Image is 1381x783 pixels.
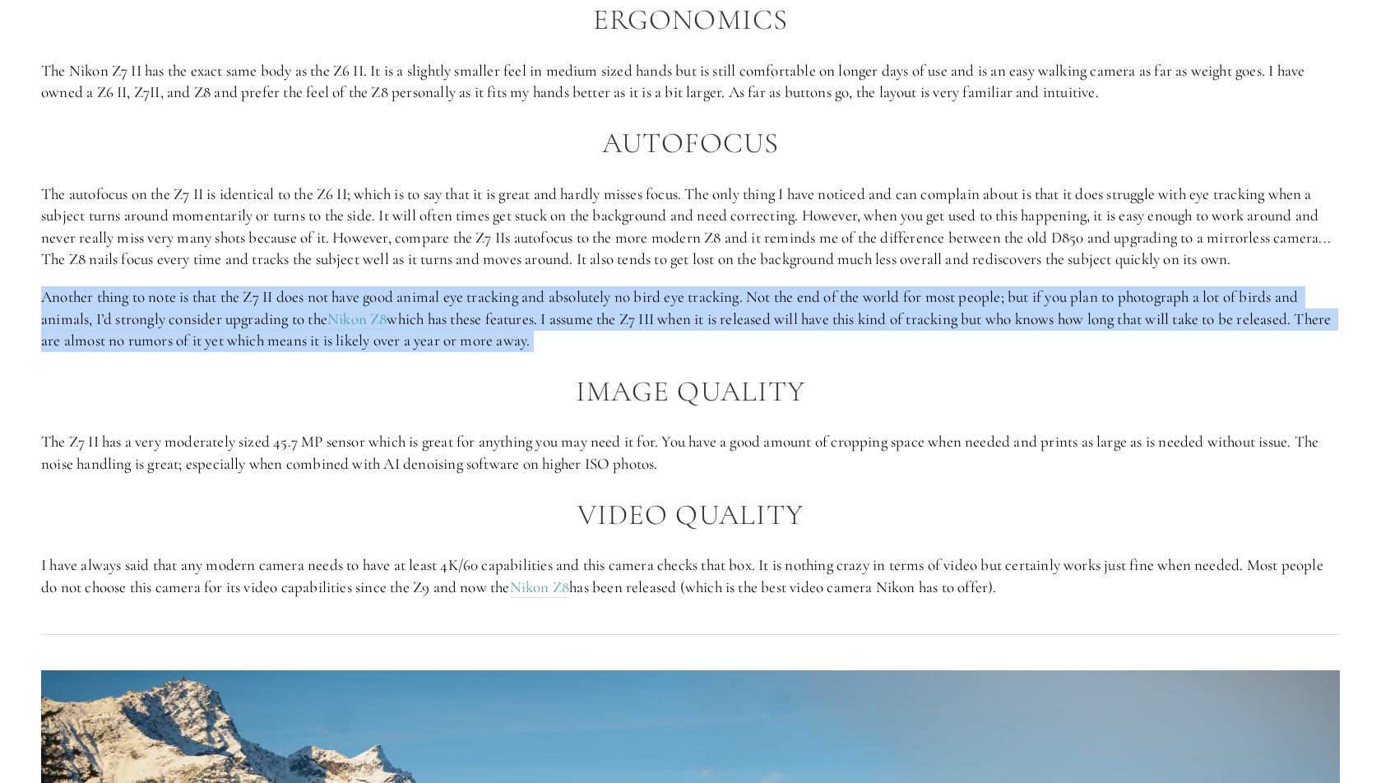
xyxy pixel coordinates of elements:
h2: Video Quality [41,499,1340,531]
p: I have always said that any modern camera needs to have at least 4K/60 capabilities and this came... [41,554,1340,598]
a: Nikon Z8 [510,577,570,598]
h2: Ergonomics [41,4,1340,36]
p: The Z7 II has a very moderately sized 45.7 MP sensor which is great for anything you may need it ... [41,431,1340,475]
h2: Image Quality [41,376,1340,408]
p: The Nikon Z7 II has the exact same body as the Z6 II. It is a slightly smaller feel in medium siz... [41,60,1340,104]
p: The autofocus on the Z7 II is identical to the Z6 II; which is to say that it is great and hardly... [41,183,1340,271]
a: Nikon Z8 [327,309,387,330]
h2: Autofocus [41,127,1340,160]
p: Another thing to note is that the Z7 II does not have good animal eye tracking and absolutely no ... [41,286,1340,352]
